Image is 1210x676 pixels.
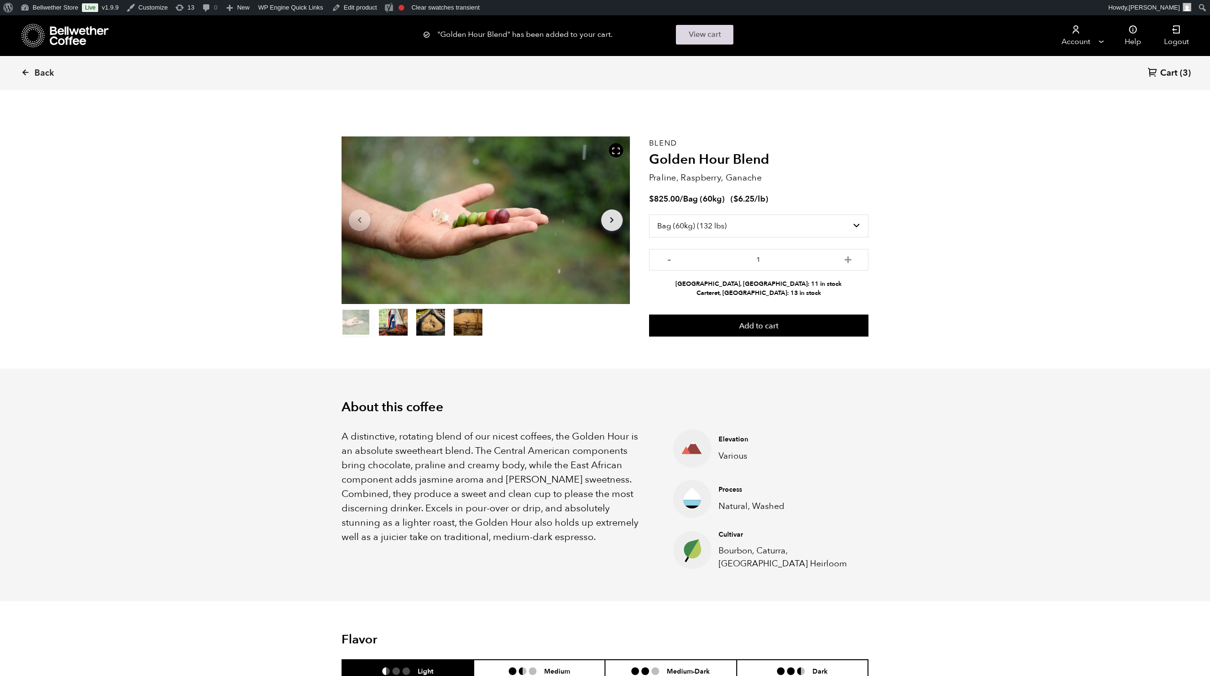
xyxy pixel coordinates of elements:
h6: Light [418,667,434,675]
p: Natural, Washed [719,500,854,513]
div: "Golden Hour Blend" has been added to your cart. [423,25,787,45]
li: [GEOGRAPHIC_DATA], [GEOGRAPHIC_DATA]: 11 in stock [649,280,868,289]
p: A distinctive, rotating blend of our nicest coffees, the Golden Hour is an absolute sweetheart bl... [342,429,649,544]
h4: Elevation [719,435,854,444]
button: Add to cart [649,315,868,337]
p: Praline, Raspberry, Ganache [649,171,868,184]
button: - [663,254,675,263]
div: Focus keyphrase not set [399,5,404,11]
span: Cart [1160,68,1177,79]
h6: Medium-Dark [667,667,710,675]
h6: Dark [812,667,828,675]
a: View cart [676,25,733,45]
li: Carteret, [GEOGRAPHIC_DATA]: 13 in stock [649,289,868,298]
span: $ [649,193,654,204]
span: ( ) [731,193,768,204]
bdi: 6.25 [733,193,754,204]
a: Cart (3) [1148,67,1191,80]
h2: Flavor [342,632,517,647]
p: Various [719,450,854,462]
span: / [680,193,683,204]
span: Bag (60kg) [683,193,725,204]
span: $ [733,193,738,204]
h2: About this coffee [342,400,868,415]
span: [PERSON_NAME] [1129,4,1180,11]
span: Back [34,68,54,79]
bdi: 825.00 [649,193,680,204]
h2: Golden Hour Blend [649,152,868,168]
span: (3) [1180,68,1191,79]
h4: Cultivar [719,530,854,540]
h6: Medium [544,667,570,675]
h4: Process [719,485,854,495]
button: + [842,254,854,263]
p: Bourbon, Caturra, [GEOGRAPHIC_DATA] Heirloom [719,544,854,570]
span: /lb [754,193,765,204]
a: Live [82,3,98,12]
